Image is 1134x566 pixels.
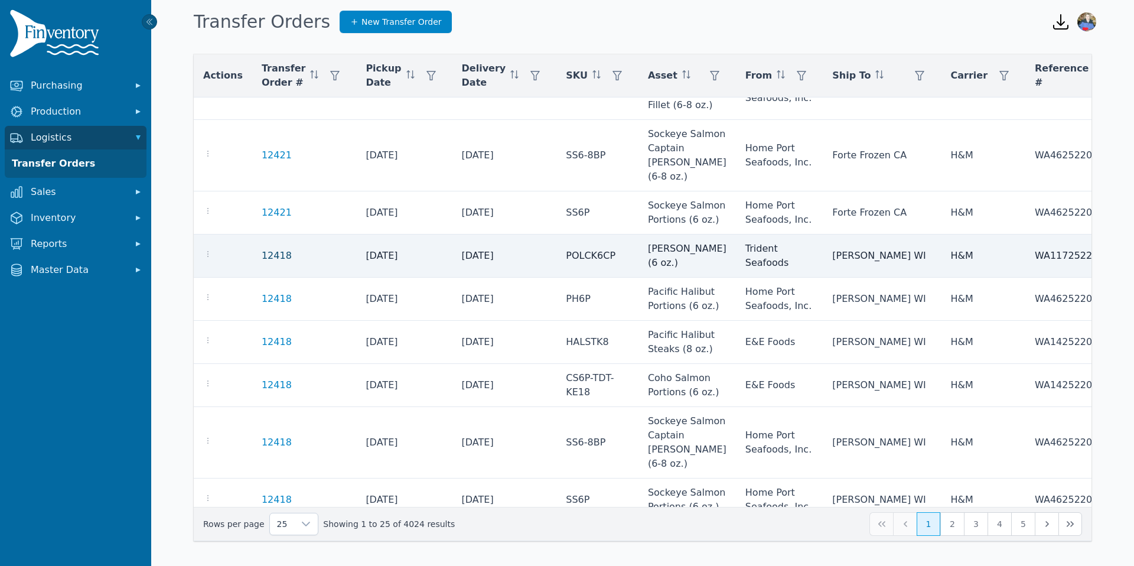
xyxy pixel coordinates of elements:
[823,407,941,479] td: [PERSON_NAME] WI
[262,493,292,507] a: 12418
[9,9,104,62] img: Finventory
[988,512,1011,536] button: Page 4
[736,321,823,364] td: E&E Foods
[31,211,125,225] span: Inventory
[356,407,452,479] td: [DATE]
[366,61,401,90] span: Pickup Date
[917,512,940,536] button: Page 1
[462,61,506,90] span: Delivery Date
[638,278,736,321] td: Pacific Halibut Portions (6 oz.)
[638,235,736,278] td: [PERSON_NAME] (6 oz.)
[941,479,1025,522] td: H&M
[452,321,557,364] td: [DATE]
[31,237,125,251] span: Reports
[941,407,1025,479] td: H&M
[964,512,988,536] button: Page 3
[194,11,330,32] h1: Transfer Orders
[941,321,1025,364] td: H&M
[356,191,452,235] td: [DATE]
[262,435,292,450] a: 12418
[262,206,292,220] a: 12421
[5,100,146,123] button: Production
[941,235,1025,278] td: H&M
[1058,512,1082,536] button: Last Page
[736,407,823,479] td: Home Port Seafoods, Inc.
[5,180,146,204] button: Sales
[556,407,638,479] td: SS6-8BP
[203,69,243,83] span: Actions
[823,364,941,407] td: [PERSON_NAME] WI
[452,479,557,522] td: [DATE]
[736,235,823,278] td: Trident Seafoods
[356,364,452,407] td: [DATE]
[356,120,452,191] td: [DATE]
[452,120,557,191] td: [DATE]
[262,61,305,90] span: Transfer Order #
[823,235,941,278] td: [PERSON_NAME] WI
[556,278,638,321] td: PH6P
[556,120,638,191] td: SS6-8BP
[745,69,772,83] span: From
[356,235,452,278] td: [DATE]
[361,16,442,28] span: New Transfer Order
[5,258,146,282] button: Master Data
[556,479,638,522] td: SS6P
[262,249,292,263] a: 12418
[452,235,557,278] td: [DATE]
[1035,512,1058,536] button: Next Page
[556,321,638,364] td: HALSTK8
[5,126,146,149] button: Logistics
[950,69,988,83] span: Carrier
[823,278,941,321] td: [PERSON_NAME] WI
[823,191,941,235] td: Forte Frozen CA
[356,479,452,522] td: [DATE]
[7,152,144,175] a: Transfer Orders
[262,148,292,162] a: 12421
[323,518,455,530] span: Showing 1 to 25 of 4024 results
[941,278,1025,321] td: H&M
[941,191,1025,235] td: H&M
[270,513,295,535] span: Rows per page
[262,378,292,392] a: 12418
[638,321,736,364] td: Pacific Halibut Steaks (8 oz.)
[5,206,146,230] button: Inventory
[262,335,292,349] a: 12418
[832,69,871,83] span: Ship To
[736,120,823,191] td: Home Port Seafoods, Inc.
[556,235,638,278] td: POLCK6CP
[823,479,941,522] td: [PERSON_NAME] WI
[823,321,941,364] td: [PERSON_NAME] WI
[823,120,941,191] td: Forte Frozen CA
[1035,61,1089,90] span: Reference #
[1011,512,1035,536] button: Page 5
[638,364,736,407] td: Coho Salmon Portions (6 oz.)
[941,120,1025,191] td: H&M
[31,185,125,199] span: Sales
[31,263,125,277] span: Master Data
[566,69,588,83] span: SKU
[452,364,557,407] td: [DATE]
[452,407,557,479] td: [DATE]
[736,364,823,407] td: E&E Foods
[452,191,557,235] td: [DATE]
[648,69,677,83] span: Asset
[356,321,452,364] td: [DATE]
[941,364,1025,407] td: H&M
[556,191,638,235] td: SS6P
[638,191,736,235] td: Sockeye Salmon Portions (6 oz.)
[940,512,964,536] button: Page 2
[736,191,823,235] td: Home Port Seafoods, Inc.
[1077,12,1096,31] img: Jennifer Keith
[736,278,823,321] td: Home Port Seafoods, Inc.
[340,11,452,33] a: New Transfer Order
[262,292,292,306] a: 12418
[31,131,125,145] span: Logistics
[31,105,125,119] span: Production
[452,278,557,321] td: [DATE]
[638,120,736,191] td: Sockeye Salmon Captain [PERSON_NAME] (6-8 oz.)
[5,74,146,97] button: Purchasing
[5,232,146,256] button: Reports
[736,479,823,522] td: Home Port Seafoods, Inc.
[638,407,736,479] td: Sockeye Salmon Captain [PERSON_NAME] (6-8 oz.)
[556,364,638,407] td: CS6P-TDT-KE18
